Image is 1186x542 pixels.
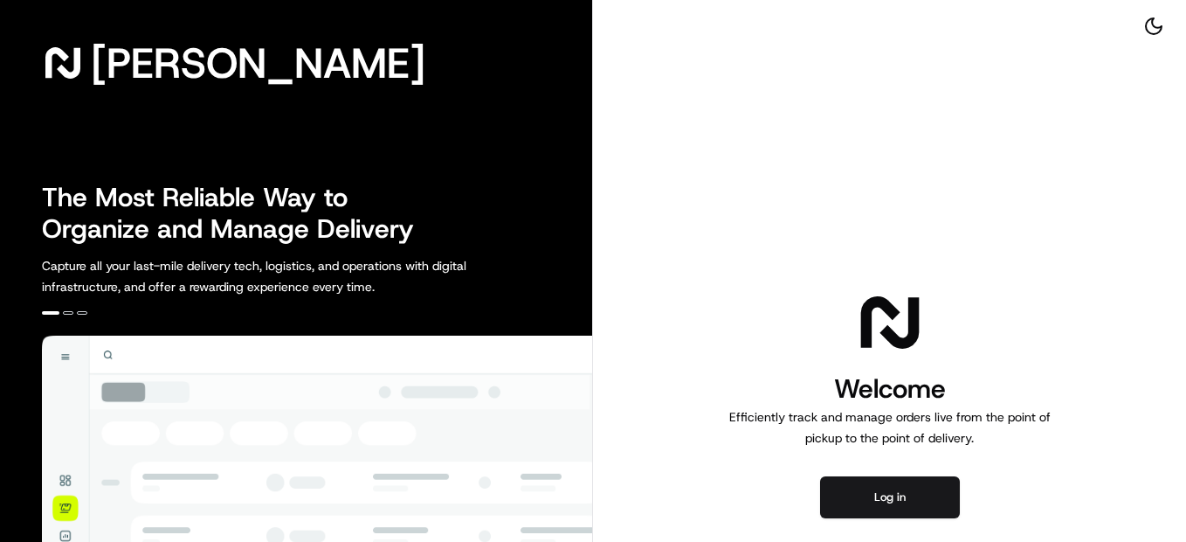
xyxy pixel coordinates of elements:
span: [PERSON_NAME] [91,45,425,80]
button: Log in [820,476,960,518]
p: Capture all your last-mile delivery tech, logistics, and operations with digital infrastructure, ... [42,255,545,297]
h1: Welcome [722,372,1058,406]
h2: The Most Reliable Way to Organize and Manage Delivery [42,182,433,245]
p: Efficiently track and manage orders live from the point of pickup to the point of delivery. [722,406,1058,448]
